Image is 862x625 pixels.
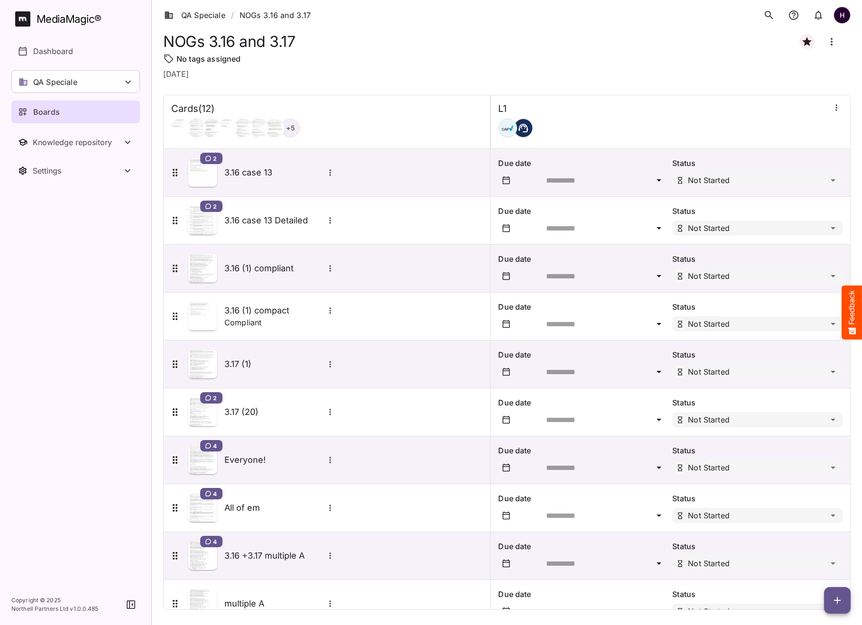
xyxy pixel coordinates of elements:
[188,350,217,378] img: Asset Thumbnail
[163,53,175,64] img: tag-outline.svg
[213,442,217,450] span: 4
[498,588,668,600] p: Due date
[33,46,73,57] p: Dashboard
[672,397,843,408] p: Status
[188,542,217,570] img: Asset Thumbnail
[37,11,102,27] div: MediaMagic ®
[498,301,668,312] p: Due date
[163,33,295,50] h1: NOGs 3.16 and 3.17
[324,502,336,514] button: More options for All of em
[224,263,324,274] h5: 3.16 (1) compliant
[224,317,261,328] p: Compliant
[834,7,851,24] div: H
[688,368,730,376] p: Not Started
[11,131,140,154] button: Toggle Knowledge repository
[213,202,217,210] span: 2
[672,205,843,217] p: Status
[498,493,668,504] p: Due date
[11,40,140,63] a: Dashboard
[224,502,324,514] h5: All of em
[688,176,730,184] p: Not Started
[33,106,60,118] p: Boards
[324,214,336,227] button: More options for 3.16 case 13 Detailed
[171,103,214,115] h4: Cards ( 12 )
[688,512,730,519] p: Not Started
[176,53,241,64] p: No tags assigned
[688,272,730,280] p: Not Started
[324,262,336,275] button: More options for 3.16 (1) compliant
[672,493,843,504] p: Status
[188,206,217,235] img: Asset Thumbnail
[688,416,730,423] p: Not Started
[188,302,217,331] img: Asset Thumbnail
[224,358,324,370] h5: 3.17 (1)
[224,454,324,466] h5: Everyone!
[33,138,122,147] div: Knowledge repository
[231,9,234,21] span: /
[163,68,851,80] p: [DATE]
[672,349,843,360] p: Status
[164,9,225,21] a: QA Speciale
[809,6,828,25] button: notifications
[784,6,803,25] button: notifications
[281,119,300,138] div: + 5
[11,159,140,182] button: Toggle Settings
[324,406,336,418] button: More options for 3.17 (20)
[672,541,843,552] p: Status
[672,253,843,265] p: Status
[688,320,730,328] p: Not Started
[224,598,324,609] h5: multiple A
[188,494,217,522] img: Asset Thumbnail
[688,464,730,471] p: Not Started
[188,589,217,618] img: Asset Thumbnail
[842,285,862,340] button: Feedback
[760,6,779,25] button: search
[224,215,324,226] h5: 3.16 case 13 Detailed
[11,596,99,605] p: Copyright © 2025
[498,205,668,217] p: Due date
[688,560,730,567] p: Not Started
[33,166,122,175] div: Settings
[33,76,77,88] p: QA Speciale
[498,541,668,552] p: Due date
[498,397,668,408] p: Due date
[224,305,324,316] h5: 3.16 (1) compact
[15,11,140,27] a: MediaMagic®
[498,157,668,169] p: Due date
[688,224,730,232] p: Not Started
[820,30,843,53] button: Board more options
[188,398,217,426] img: Asset Thumbnail
[224,550,324,561] h5: 3.16 +3.17 multiple A
[498,103,507,115] h4: L1
[11,131,140,154] nav: Knowledge repository
[498,349,668,360] p: Due date
[188,446,217,474] img: Asset Thumbnail
[213,394,217,402] span: 2
[324,597,336,610] button: More options for multiple A
[672,588,843,600] p: Status
[498,445,668,456] p: Due date
[224,167,324,178] h5: 3.16 case 13
[324,550,336,562] button: More options for 3.16 +3.17 multiple A
[498,253,668,265] p: Due date
[672,445,843,456] p: Status
[672,157,843,169] p: Status
[188,158,217,187] img: Asset Thumbnail
[11,159,140,182] nav: Settings
[213,538,217,545] span: 4
[688,607,730,615] p: Not Started
[324,304,336,317] button: More options for 3.16 (1) compact
[224,406,324,418] h5: 3.17 (20)
[324,454,336,466] button: More options for Everyone!
[324,166,336,179] button: More options for 3.16 case 13
[213,155,217,162] span: 2
[213,490,217,497] span: 4
[11,605,99,613] p: Northell Partners Ltd v 1.0.0.485
[188,254,217,283] img: Asset Thumbnail
[11,101,140,123] a: Boards
[672,301,843,312] p: Status
[324,358,336,370] button: More options for 3.17 (1)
